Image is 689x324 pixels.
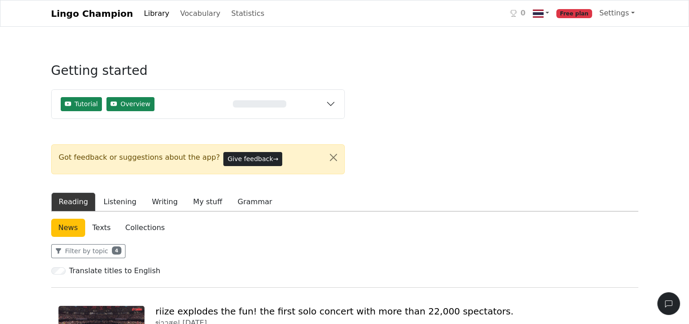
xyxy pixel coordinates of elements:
[533,8,544,19] img: th.svg
[75,99,98,109] span: Tutorial
[61,97,102,111] button: Tutorial
[112,246,121,255] span: 4
[118,219,172,237] a: Collections
[506,4,529,23] a: 0
[120,99,150,109] span: Overview
[51,63,345,86] h3: Getting started
[51,192,96,211] button: Reading
[177,5,224,23] a: Vocabulary
[52,90,344,118] button: TutorialOverview
[51,244,125,258] button: Filter by topic4
[596,4,638,22] a: Settings
[144,192,185,211] button: Writing
[85,219,118,237] a: Texts
[106,97,154,111] button: Overview
[69,266,160,275] h6: Translate titles to English
[227,5,268,23] a: Statistics
[553,4,596,23] a: Free plan
[185,192,230,211] button: My stuff
[323,145,344,170] button: Close alert
[223,152,282,166] button: Give feedback→
[51,5,133,23] a: Lingo Champion
[237,196,272,207] div: Grammar
[96,192,144,211] button: Listening
[520,8,525,19] span: 0
[155,306,513,317] a: riize explodes the fun! the first solo concert with more than 22,000 spectators.
[59,152,220,163] span: Got feedback or suggestions about the app?
[51,219,85,237] a: News
[140,5,173,23] a: Library
[556,9,592,18] span: Free plan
